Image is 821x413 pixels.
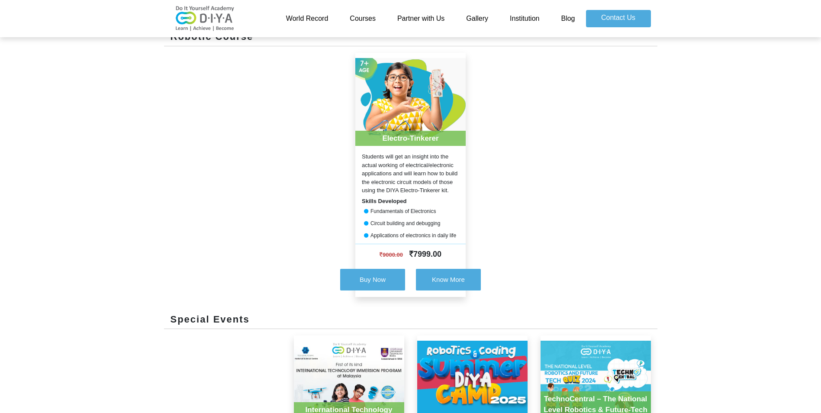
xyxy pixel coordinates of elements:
a: World Record [275,10,339,27]
a: Partner with Us [386,10,455,27]
div: Skills Developed [355,197,466,206]
a: Buy Now [340,265,416,297]
a: Blog [550,10,586,27]
span: 9000.00 [380,252,403,258]
span: Buy Now [360,276,386,283]
span: Know More [432,276,465,283]
div: Special Events [164,312,657,329]
div: Students will get an insight into the actual working of electrical/electronic applications and wi... [355,152,466,195]
button: Know More [416,269,481,290]
a: Institution [499,10,550,27]
div: Robotic Course [164,29,657,46]
div: Circuit building and debugging [355,219,466,227]
span: 7999.00 [409,250,441,258]
div: Fundamentals of Electronics [355,207,466,215]
a: Contact Us [586,10,651,27]
img: logo-v2.png [171,6,240,32]
a: Gallery [455,10,499,27]
a: Know More [416,265,481,297]
button: Buy Now [340,269,405,290]
img: product-20210729104519.jpg [355,53,466,146]
div: Applications of electronics in daily life [355,232,466,239]
div: Electro-Tinkerer [355,131,466,146]
a: Courses [339,10,386,27]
